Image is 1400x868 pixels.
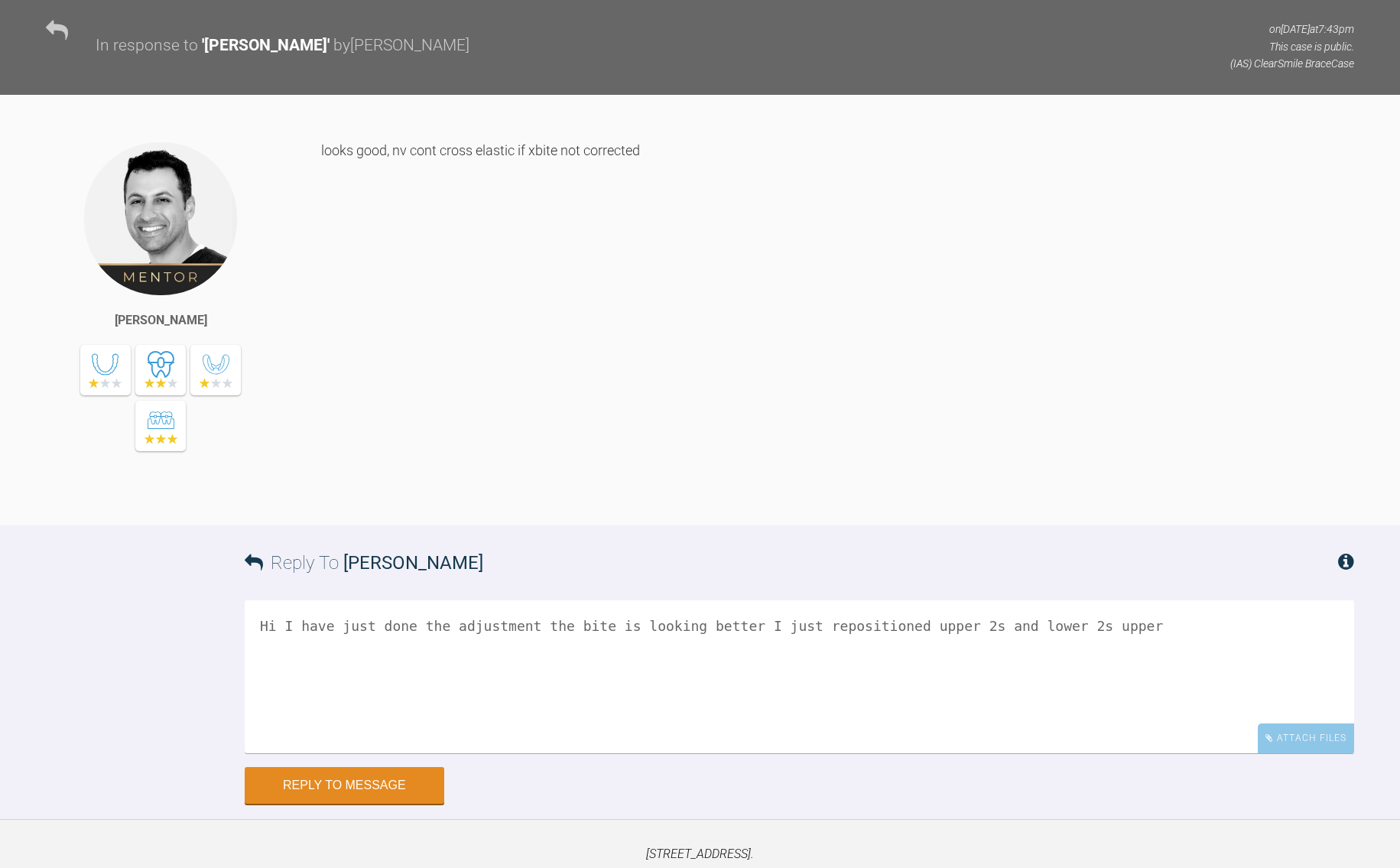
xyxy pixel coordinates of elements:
[343,552,483,574] span: [PERSON_NAME]
[245,767,444,804] button: Reply to Message
[83,141,239,297] img: Zaid Esmail
[245,548,483,577] h3: Reply To
[1230,55,1354,72] p: (IAS) ClearSmile Brace Case
[245,600,1354,753] textarea: Hi I have just done the adjustment the bite is looking better I just repositioned upper 2s and lo...
[1230,38,1354,55] p: This case is public.
[1230,21,1354,37] p: on [DATE] at 7:43pm
[333,33,469,59] div: by [PERSON_NAME]
[96,33,198,59] div: In response to
[115,310,207,330] div: [PERSON_NAME]
[321,141,1354,502] div: looks good, nv cont cross elastic if xbite not corrected
[1258,723,1354,753] div: Attach Files
[202,33,330,59] div: ' [PERSON_NAME] '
